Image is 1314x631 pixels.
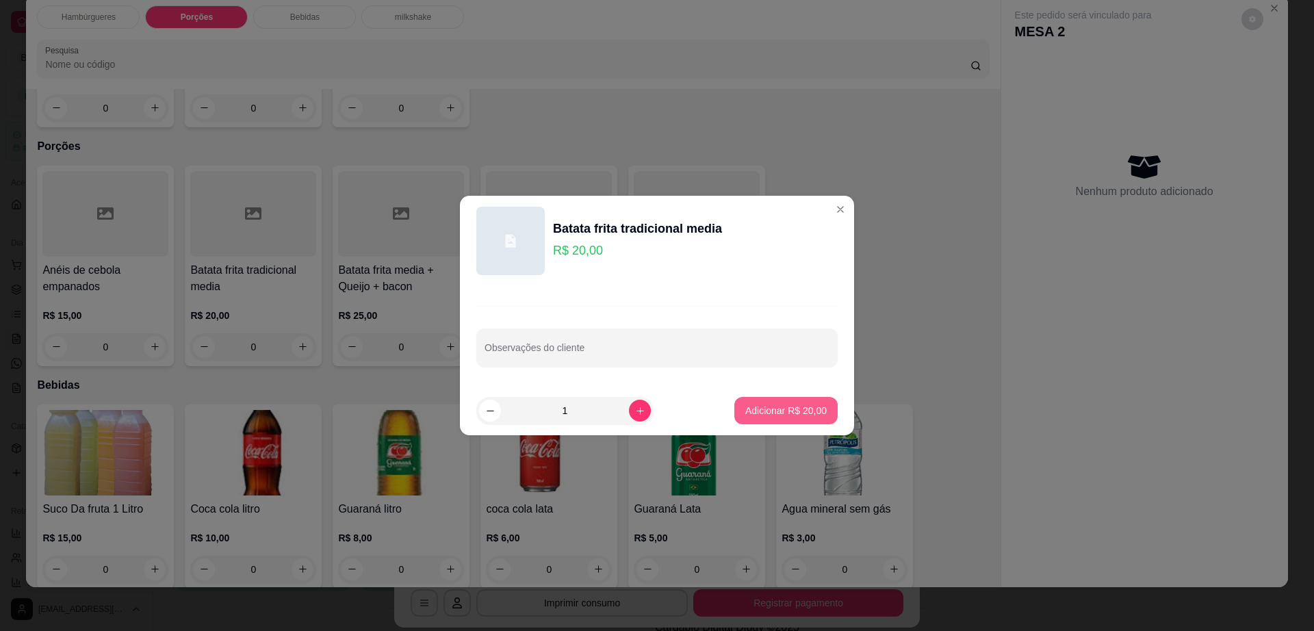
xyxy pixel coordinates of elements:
div: Batata frita tradicional media [553,219,722,238]
button: decrease-product-quantity [479,400,501,422]
button: increase-product-quantity [629,400,651,422]
button: Close [829,198,851,220]
p: Adicionar R$ 20,00 [745,404,827,417]
input: Observações do cliente [485,346,829,360]
button: Adicionar R$ 20,00 [734,397,838,424]
p: R$ 20,00 [553,241,722,260]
